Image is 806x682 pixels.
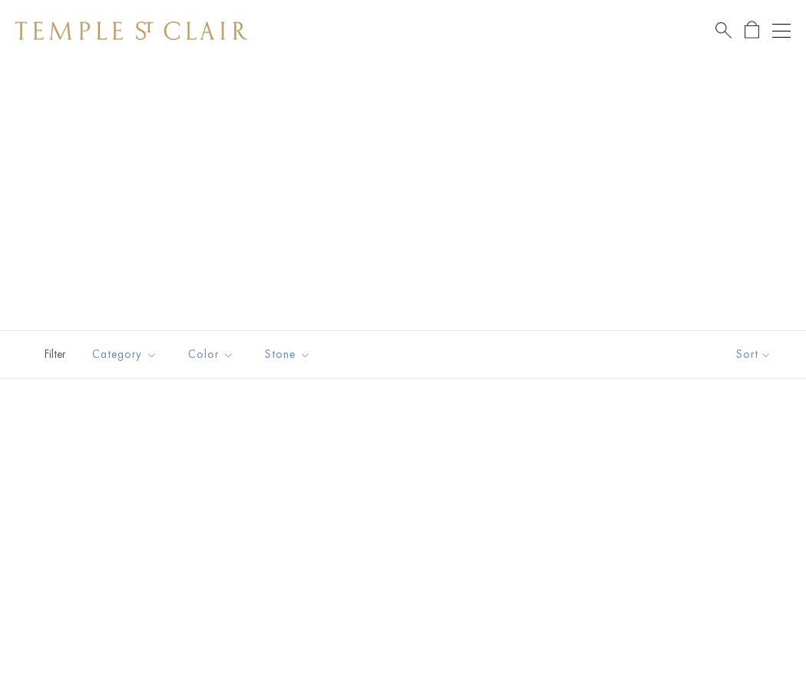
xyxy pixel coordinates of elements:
[84,345,169,364] span: Category
[15,22,247,40] img: Temple St. Clair
[81,337,169,372] button: Category
[257,345,322,364] span: Stone
[715,21,732,40] a: Search
[253,337,322,372] button: Stone
[180,345,246,364] span: Color
[772,22,791,40] button: Open navigation
[177,337,246,372] button: Color
[745,21,759,40] a: Open Shopping Bag
[702,331,806,378] button: Show sort by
